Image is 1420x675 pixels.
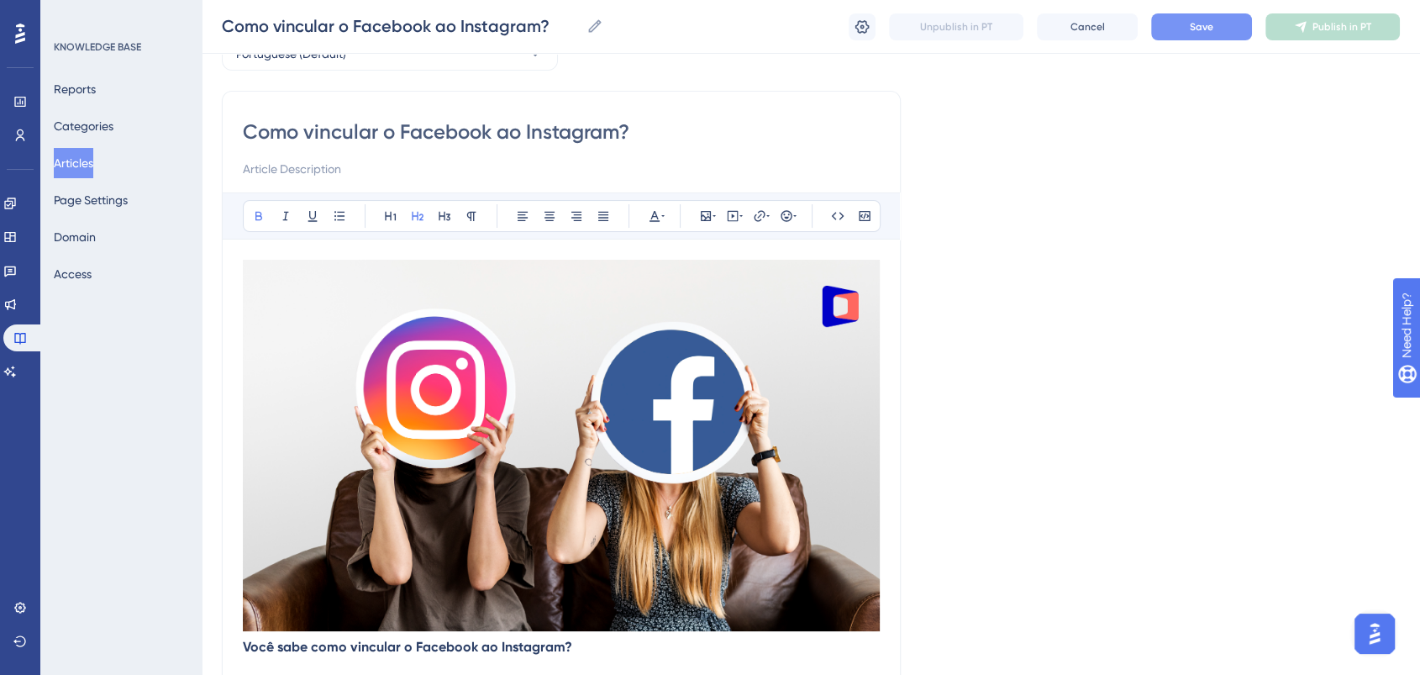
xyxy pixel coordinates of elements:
span: Cancel [1070,20,1105,34]
input: Article Name [222,14,580,38]
span: Unpublish in PT [920,20,992,34]
button: Domain [54,222,96,252]
div: KNOWLEDGE BASE [54,40,141,54]
button: Portuguese (Default) [222,37,558,71]
span: Save [1190,20,1213,34]
button: Page Settings [54,185,128,215]
button: Publish in PT [1265,13,1400,40]
input: Article Description [243,159,880,179]
iframe: UserGuiding AI Assistant Launcher [1349,609,1400,659]
span: Publish in PT [1312,20,1371,34]
span: Portuguese (Default) [236,44,346,64]
input: Article Title [243,119,880,145]
button: Reports [54,74,96,104]
button: Access [54,259,92,289]
strong: Você sabe como vincular o Facebook ao Instagram? [243,639,572,655]
button: Cancel [1037,13,1138,40]
button: Categories [54,111,113,141]
span: Need Help? [39,4,105,24]
button: Articles [54,148,93,178]
button: Save [1151,13,1252,40]
button: Unpublish in PT [889,13,1023,40]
